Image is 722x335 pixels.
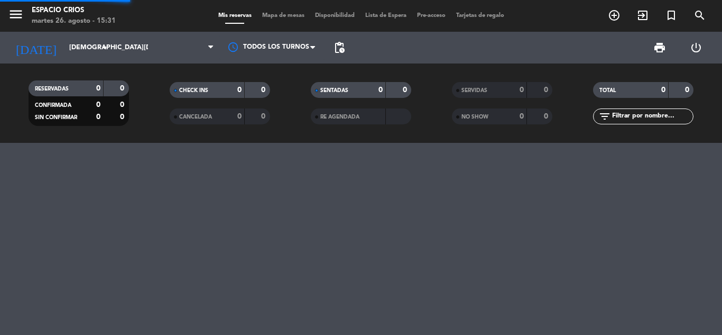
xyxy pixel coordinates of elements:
[690,41,702,54] i: power_settings_new
[257,13,310,19] span: Mapa de mesas
[320,88,348,93] span: SENTADAS
[96,113,100,121] strong: 0
[461,114,488,120] span: NO SHOW
[35,86,69,92] span: RESERVADAS
[96,101,100,108] strong: 0
[661,86,665,94] strong: 0
[237,86,242,94] strong: 0
[520,86,524,94] strong: 0
[179,114,212,120] span: CANCELADA
[96,85,100,92] strong: 0
[412,13,451,19] span: Pre-acceso
[320,114,359,120] span: RE AGENDADA
[8,36,64,59] i: [DATE]
[520,113,524,120] strong: 0
[378,86,383,94] strong: 0
[598,110,611,123] i: filter_list
[360,13,412,19] span: Lista de Espera
[35,115,77,120] span: SIN CONFIRMAR
[120,101,126,108] strong: 0
[261,86,267,94] strong: 0
[608,9,621,22] i: add_circle_outline
[665,9,678,22] i: turned_in_not
[261,113,267,120] strong: 0
[32,16,116,26] div: martes 26. agosto - 15:31
[461,88,487,93] span: SERVIDAS
[451,13,510,19] span: Tarjetas de regalo
[544,113,550,120] strong: 0
[120,113,126,121] strong: 0
[8,6,24,26] button: menu
[310,13,360,19] span: Disponibilidad
[179,88,208,93] span: CHECK INS
[35,103,71,108] span: CONFIRMADA
[611,111,693,122] input: Filtrar por nombre...
[333,41,346,54] span: pending_actions
[403,86,409,94] strong: 0
[544,86,550,94] strong: 0
[120,85,126,92] strong: 0
[599,88,616,93] span: TOTAL
[237,113,242,120] strong: 0
[653,41,666,54] span: print
[98,41,111,54] i: arrow_drop_down
[32,5,116,16] div: Espacio Crios
[213,13,257,19] span: Mis reservas
[685,86,691,94] strong: 0
[678,32,714,64] div: LOG OUT
[8,6,24,22] i: menu
[636,9,649,22] i: exit_to_app
[693,9,706,22] i: search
